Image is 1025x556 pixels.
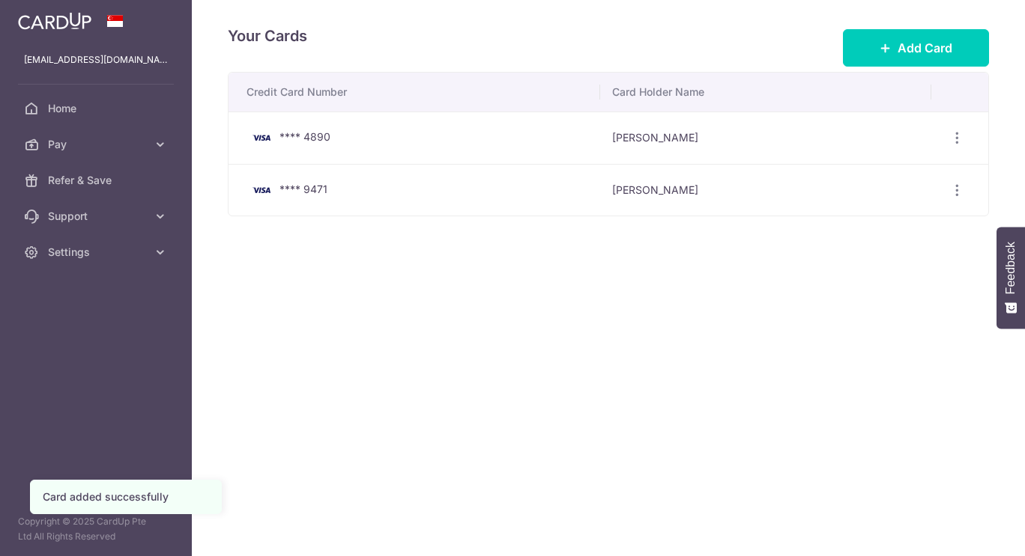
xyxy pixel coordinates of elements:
th: Card Holder Name [600,73,931,111]
td: [PERSON_NAME] [600,164,931,216]
div: Card added successfully [43,489,209,504]
span: Feedback [1004,242,1018,294]
span: Refer & Save [48,173,147,188]
img: Bank Card [247,181,276,199]
button: Feedback - Show survey [997,227,1025,329]
img: CardUp [18,12,91,30]
iframe: Opens a widget where you can find more information [929,511,1010,549]
span: Home [48,101,147,116]
th: Credit Card Number [229,73,600,111]
h4: Your Cards [228,24,307,48]
span: Settings [48,245,147,260]
span: Support [48,209,147,224]
td: [PERSON_NAME] [600,111,931,164]
img: Bank Card [247,129,276,147]
span: Pay [48,137,147,152]
span: Add Card [898,39,952,57]
p: [EMAIL_ADDRESS][DOMAIN_NAME] [24,52,168,67]
button: Add Card [843,29,989,67]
